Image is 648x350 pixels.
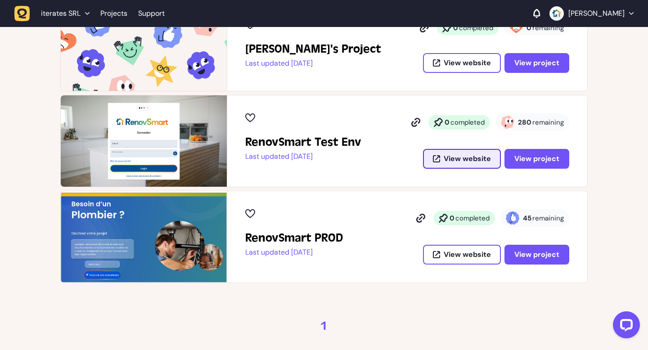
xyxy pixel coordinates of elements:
[444,251,491,258] span: View website
[245,59,381,68] p: Last updated [DATE]
[61,191,227,283] img: RenovSmart PROD
[450,214,454,223] strong: 0
[444,59,491,67] span: View website
[138,9,165,18] a: Support
[549,6,564,21] img: John Salvatori
[444,155,491,162] span: View website
[504,53,569,73] button: View project
[245,42,381,56] h2: John's Project
[504,149,569,169] button: View project
[245,248,343,257] p: Last updated [DATE]
[549,6,634,21] button: [PERSON_NAME]
[514,59,559,67] span: View project
[423,245,501,265] button: View website
[514,251,559,258] span: View project
[41,9,81,18] span: iterates SRL
[320,319,328,333] a: 1
[245,135,361,149] h2: RenovSmart Test Env
[450,118,485,127] span: completed
[423,53,501,73] button: View website
[532,23,564,32] span: remaining
[423,149,501,169] button: View website
[523,214,531,223] strong: 45
[459,23,493,32] span: completed
[445,118,450,127] strong: 0
[504,245,569,265] button: View project
[514,155,559,162] span: View project
[61,2,227,91] img: John's Project
[606,308,643,346] iframe: LiveChat chat widget
[245,231,343,245] h2: RenovSmart PROD
[245,152,361,161] p: Last updated [DATE]
[455,214,490,223] span: completed
[61,95,227,187] img: RenovSmart Test Env
[518,118,531,127] strong: 280
[14,5,95,22] button: iterates SRL
[532,214,564,223] span: remaining
[100,5,127,22] a: Projects
[453,23,458,32] strong: 0
[526,23,531,32] strong: 0
[568,9,625,18] p: [PERSON_NAME]
[532,118,564,127] span: remaining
